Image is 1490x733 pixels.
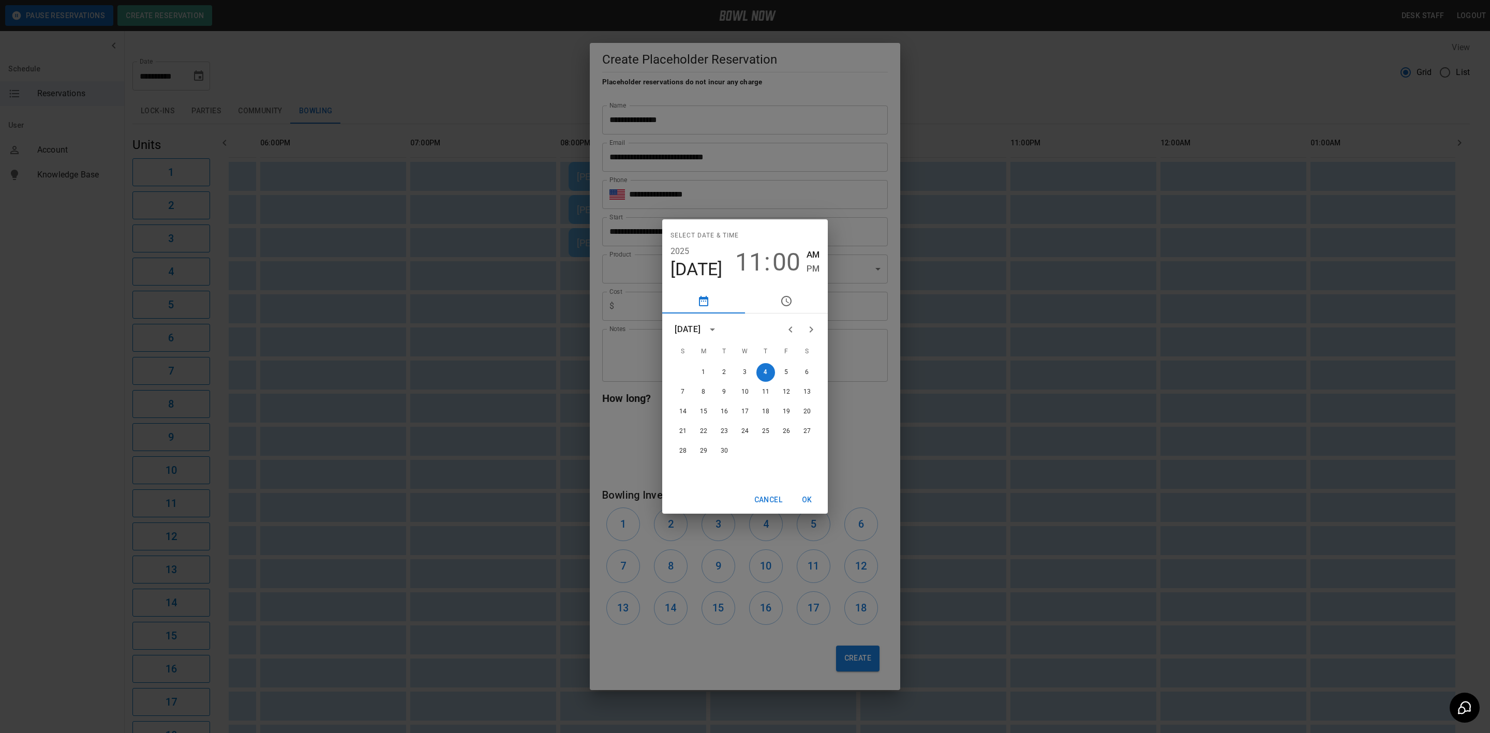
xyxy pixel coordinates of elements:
span: Monday [694,341,713,362]
button: 15 [694,402,713,421]
button: 7 [674,383,692,401]
span: : [764,248,770,277]
button: 13 [798,383,816,401]
button: 1 [694,363,713,382]
button: pick time [745,289,828,313]
button: 22 [694,422,713,441]
button: 9 [715,383,734,401]
button: Previous month [780,319,801,340]
button: AM [807,248,820,262]
span: Friday [777,341,796,362]
span: Wednesday [736,341,754,362]
button: 00 [772,248,800,277]
button: 11 [756,383,775,401]
button: 30 [715,442,734,460]
button: 23 [715,422,734,441]
button: 18 [756,402,775,421]
span: Sunday [674,341,692,362]
button: calendar view is open, switch to year view [704,321,721,338]
button: 17 [736,402,754,421]
button: 12 [777,383,796,401]
button: PM [807,262,820,276]
button: 25 [756,422,775,441]
button: 2 [715,363,734,382]
button: 24 [736,422,754,441]
div: [DATE] [675,323,701,336]
button: Cancel [750,490,786,510]
span: Tuesday [715,341,734,362]
span: Saturday [798,341,816,362]
button: 27 [798,422,816,441]
button: 10 [736,383,754,401]
button: 26 [777,422,796,441]
button: OK [791,490,824,510]
button: 19 [777,402,796,421]
button: 4 [756,363,775,382]
button: 11 [735,248,763,277]
button: 8 [694,383,713,401]
button: 2025 [671,244,690,259]
span: Thursday [756,341,775,362]
button: 5 [777,363,796,382]
button: 21 [674,422,692,441]
button: 6 [798,363,816,382]
button: 20 [798,402,816,421]
button: 16 [715,402,734,421]
button: [DATE] [671,259,723,280]
button: 3 [736,363,754,382]
span: Select date & time [671,228,739,244]
button: Next month [801,319,822,340]
button: 14 [674,402,692,421]
button: 29 [694,442,713,460]
button: pick date [662,289,745,313]
button: 28 [674,442,692,460]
